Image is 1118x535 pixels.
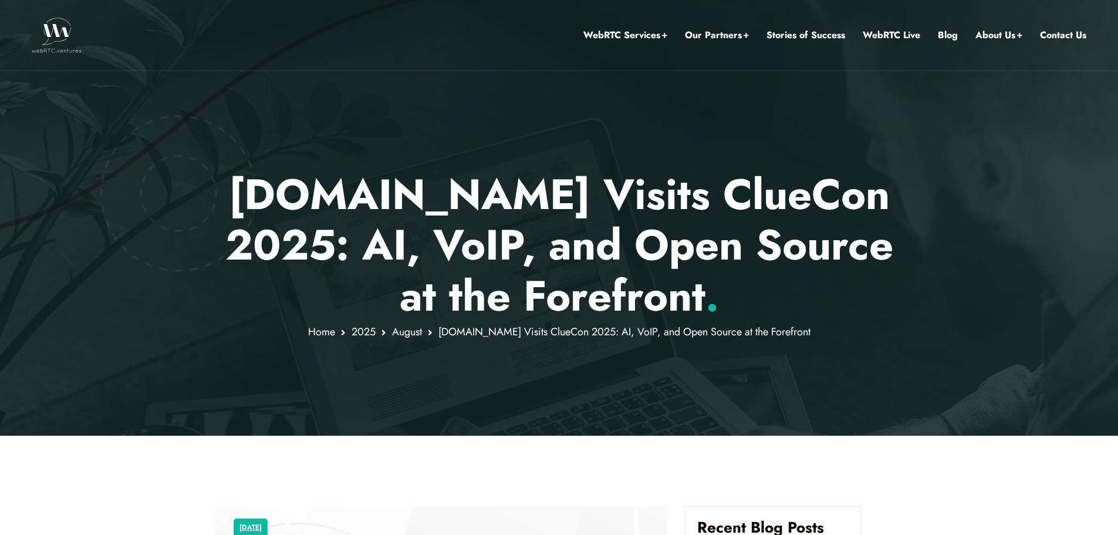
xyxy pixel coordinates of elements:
span: [DOMAIN_NAME] Visits ClueCon 2025: AI, VoIP, and Open Source at the Forefront [438,324,810,339]
a: 2025 [352,324,376,339]
p: [DOMAIN_NAME] Visits ClueCon 2025: AI, VoIP, and Open Source at the Forefront [215,169,903,321]
a: Blog [938,28,958,43]
a: About Us [975,28,1022,43]
span: . [705,265,719,327]
a: Our Partners [685,28,749,43]
img: WebRTC.ventures [32,18,82,53]
a: Stories of Success [766,28,845,43]
a: August [392,324,422,339]
a: WebRTC Live [863,28,920,43]
a: Home [308,324,335,339]
a: WebRTC Services [583,28,667,43]
a: Contact Us [1040,28,1086,43]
